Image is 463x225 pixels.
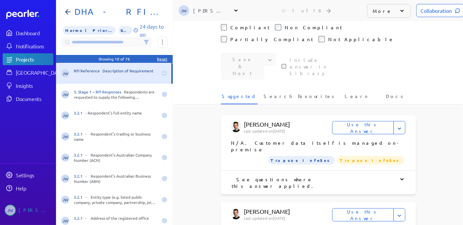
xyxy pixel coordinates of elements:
[3,53,53,65] a: Projects
[6,10,53,19] a: Dashboard
[3,93,53,105] a: Documents
[118,26,132,35] span: 0% of Questions Completed
[281,64,287,69] input: This checkbox controls whether your answer will be included in the Answer Library for future use
[16,95,53,102] div: Documents
[244,128,332,134] p: Last updated on [DATE]
[5,205,16,216] span: Jeremy Williams
[3,40,53,52] a: Notifications
[332,121,394,134] button: Use this Answer
[74,68,102,73] span: RFI Reference
[16,172,53,178] div: Settings
[264,93,292,104] span: Search
[74,131,85,137] span: 3.2.1
[193,7,226,14] div: [PERSON_NAME]
[16,185,53,191] div: Help
[157,56,167,62] div: Reset
[99,56,130,62] div: Showing 18 of 76
[179,5,189,16] span: Jeremy Williams
[231,209,241,219] img: James Layton
[61,90,69,98] span: Jeremy Williams
[18,205,51,216] div: [PERSON_NAME]
[61,69,69,77] span: Jeremy Williams
[292,8,321,13] div: 1 of 18
[74,89,124,94] span: 3. Stage 1 – RFI Responses
[61,175,69,183] span: Jeremy Williams
[61,217,69,225] span: Jeremy Williams
[72,7,162,17] h1: DHA - RFI FOIP CMS Solution Information
[61,196,69,204] span: Jeremy Williams
[386,93,405,104] span: Docs
[373,8,392,14] p: More
[74,131,158,142] div: - Respondent’s trading or business name
[74,173,158,184] div: - Respondent’s Australian Business Number (ABN)
[3,27,53,39] a: Dashboard
[74,173,85,179] span: 3.2.1
[61,154,69,162] span: Jeremy Williams
[345,93,369,104] span: Learn
[268,156,335,164] span: Trapeze InfoSec
[231,139,405,153] p: N/A. Customer data itself is managed on-premise
[231,122,241,132] img: James Layton
[244,120,341,128] p: [PERSON_NAME]
[393,121,405,134] button: Expand
[74,68,158,79] div: Description of Requirement
[230,36,313,42] label: Partially Compliant
[74,152,85,158] span: 3.2.1
[3,80,53,91] a: Insights
[74,110,158,121] div: - Respondent’s full entity name
[328,36,394,42] label: Not Applicable
[337,156,404,164] span: Trapeze InfoSec
[16,43,53,49] div: Notifications
[16,69,65,76] div: [GEOGRAPHIC_DATA]
[16,30,53,36] div: Dashboard
[230,24,270,31] label: Compliant
[332,208,394,221] button: Use this Answer
[74,194,85,200] span: 3.2.1
[74,152,158,163] div: - Respondent’s Australian Company Number (ACN)
[298,93,337,104] span: Favourites
[393,208,405,221] button: Expand
[74,215,85,221] span: 3.2.1
[74,110,85,115] span: 3.2.1
[140,22,167,38] p: 24 days to go
[290,57,346,76] label: This checkbox controls whether your answer will be included in the Answer Library for future use
[3,202,53,218] a: JW[PERSON_NAME]
[231,176,405,189] div: See questions where this answer applied.
[3,182,53,194] a: Help
[3,169,53,181] a: Settings
[244,215,332,221] p: Last updated on [DATE]
[222,93,257,104] span: Suggested
[61,112,69,119] span: Jeremy Williams
[16,82,53,89] div: Insights
[3,66,53,78] a: [GEOGRAPHIC_DATA]
[16,56,53,63] div: Projects
[74,194,158,205] div: - Entity type (e.g. listed public company, private company, partnership, joint venture, consortia...
[63,26,116,35] span: Priority
[244,208,341,215] p: [PERSON_NAME]
[74,89,158,100] div: Respondents are requested to supply the following information:
[285,24,342,31] label: Non Compliant
[61,133,69,140] span: Jeremy Williams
